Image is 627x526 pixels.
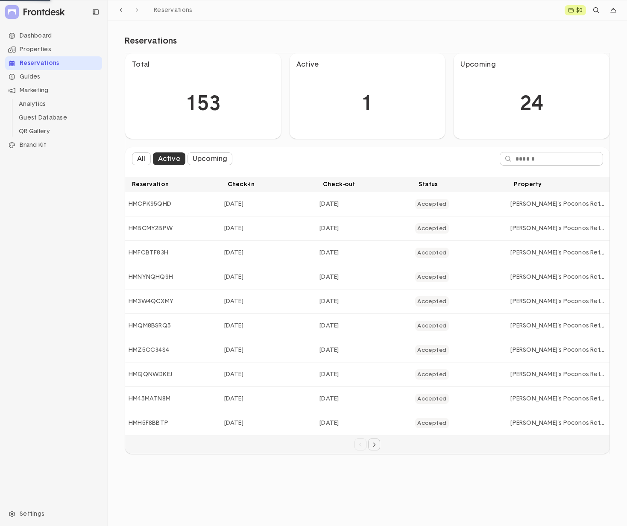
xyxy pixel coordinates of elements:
div: Marketing [5,84,102,97]
div: 153 [132,76,274,132]
div: [PERSON_NAME]'s Poconos Retreat [510,371,606,378]
div: [DATE] [319,322,415,330]
div: [DATE] [224,200,320,208]
li: Navigation item [5,29,102,43]
div: [PERSON_NAME]'s Poconos Retreat [510,200,606,208]
div: 24 [460,76,603,132]
li: Analytics [15,97,102,111]
div: [PERSON_NAME]'s Poconos Retreat [510,249,606,257]
div: [DATE] [224,419,320,427]
div: [DATE] [224,395,320,403]
div: [DATE] [224,322,320,330]
div: HM3W4QCXMY [129,298,224,305]
li: Navigation item [5,70,102,84]
li: QR Gallery [15,125,102,138]
button: Upcoming [188,152,233,165]
div: 1 [296,76,439,132]
div: [DATE] [224,249,320,257]
div: [DATE] [319,395,415,403]
div: [PERSON_NAME]'s Poconos Retreat [510,395,606,403]
div: Dashboard [5,29,102,43]
li: Guest Database [15,111,102,125]
div: HMZ5CC34S4 [129,346,224,354]
div: Accepted [415,272,449,282]
a: Reservations [150,5,196,16]
div: Brand Kit [5,138,102,152]
div: Properties [5,43,102,56]
div: HMNYNQHQ9H [129,273,224,281]
div: Check-in [224,177,320,191]
div: Check-out [319,177,415,191]
div: HM45MATN8M [129,395,224,403]
li: Navigation item [5,43,102,56]
div: HMBCMY2BPW [129,225,224,232]
div: [DATE] [224,371,320,378]
div: [PERSON_NAME]'s Poconos Retreat [510,346,606,354]
div: HMFCBTF83H [129,249,224,257]
div: Active [296,60,319,69]
div: Accepted [415,418,449,428]
div: Reservations [125,35,177,47]
div: [DATE] [319,249,415,257]
div: Settings [5,507,102,521]
a: $0 [565,5,586,15]
div: [PERSON_NAME]'s Poconos Retreat [510,419,606,427]
div: [DATE] [224,298,320,305]
div: dropdown trigger [606,3,620,17]
div: [DATE] [319,298,415,305]
div: Accepted [415,223,449,234]
div: Guides [5,70,102,84]
div: [DATE] [224,225,320,232]
div: [DATE] [319,200,415,208]
div: Accepted [415,345,449,355]
div: [PERSON_NAME]'s Poconos Retreat [510,322,606,330]
div: [PERSON_NAME]'s Poconos Retreat [510,225,606,232]
div: Property [510,177,606,191]
div: Upcoming [460,60,496,69]
li: Navigation item [5,138,102,152]
div: [DATE] [319,371,415,378]
div: HMQM8BSRQ5 [129,322,224,330]
div: [PERSON_NAME]'s Poconos Retreat [510,298,606,305]
div: HMCPK95QHD [129,200,224,208]
div: Accepted [415,321,449,331]
div: Status [415,177,511,191]
li: Navigation item [5,56,102,70]
div: Accepted [415,199,449,209]
div: [DATE] [319,273,415,281]
span: Reservations [154,7,192,13]
div: Reservation [129,177,224,191]
div: [DATE] [224,273,320,281]
div: HMQQNWDKEJ [129,371,224,378]
button: All [132,152,151,165]
div: Accepted [415,248,449,258]
div: [DATE] [319,225,415,232]
div: Reservations [5,56,102,70]
li: Navigation item [5,84,102,138]
div: Accepted [415,394,449,404]
div: [PERSON_NAME]'s Poconos Retreat [510,273,606,281]
div: [DATE] [224,346,320,354]
div: Total [132,60,150,69]
button: Active [153,152,185,165]
div: Accepted [415,369,449,380]
div: [DATE] [319,419,415,427]
div: Accepted [415,296,449,307]
div: HMH5F8BBTP [129,419,224,427]
div: [DATE] [319,346,415,354]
